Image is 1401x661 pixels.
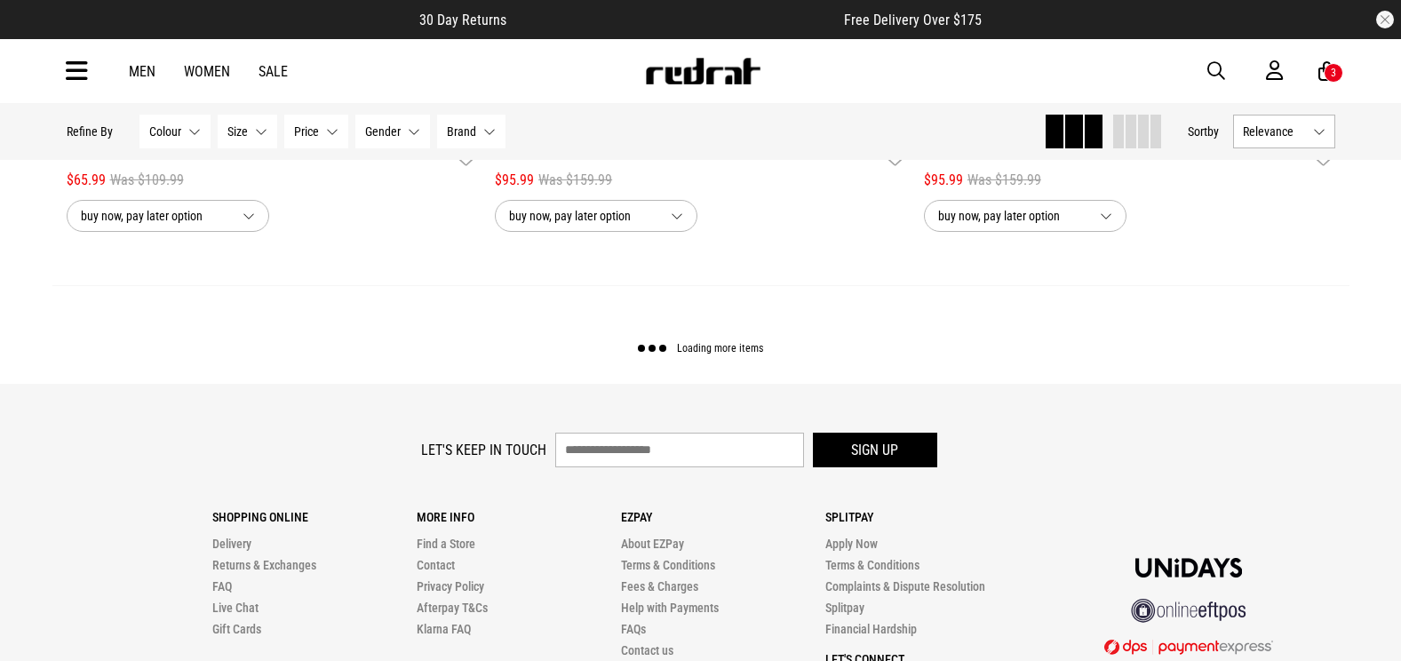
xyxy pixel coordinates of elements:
a: Financial Hardship [825,622,917,636]
a: Gift Cards [212,622,261,636]
span: buy now, pay later option [938,205,1086,227]
a: Klarna FAQ [417,622,471,636]
a: Delivery [212,537,251,551]
span: Relevance [1243,124,1306,139]
a: Returns & Exchanges [212,558,316,572]
a: FAQ [212,579,232,593]
button: buy now, pay later option [924,200,1126,232]
span: Was $159.99 [967,170,1041,191]
a: Women [184,63,230,80]
span: $95.99 [495,170,534,191]
div: 3 [1331,67,1336,79]
span: Price [294,124,319,139]
span: $65.99 [67,170,106,191]
button: Sortby [1188,121,1219,142]
a: Fees & Charges [621,579,698,593]
button: Gender [355,115,430,148]
span: by [1207,124,1219,139]
button: buy now, pay later option [495,200,697,232]
span: $95.99 [924,170,963,191]
a: Privacy Policy [417,579,484,593]
span: Loading more items [677,343,763,355]
label: Let's keep in touch [421,442,546,458]
p: More Info [417,510,621,524]
button: Colour [139,115,211,148]
span: Free Delivery Over $175 [844,12,982,28]
a: 3 [1318,62,1335,81]
a: About EZPay [621,537,684,551]
button: Relevance [1233,115,1335,148]
a: Live Chat [212,601,259,615]
button: Price [284,115,348,148]
a: Complaints & Dispute Resolution [825,579,985,593]
a: Terms & Conditions [621,558,715,572]
iframe: Customer reviews powered by Trustpilot [542,11,808,28]
a: Men [129,63,155,80]
span: Was $159.99 [538,170,612,191]
button: Open LiveChat chat widget [14,7,68,60]
a: Find a Store [417,537,475,551]
img: Unidays [1135,558,1242,577]
p: Shopping Online [212,510,417,524]
a: Contact us [621,643,673,657]
button: Brand [437,115,505,148]
img: Redrat logo [644,58,761,84]
p: Ezpay [621,510,825,524]
a: Afterpay T&Cs [417,601,488,615]
p: Splitpay [825,510,1030,524]
a: Apply Now [825,537,878,551]
a: Splitpay [825,601,864,615]
button: Sign up [813,433,937,467]
span: Was $109.99 [110,170,184,191]
button: buy now, pay later option [67,200,269,232]
span: Brand [447,124,476,139]
span: Colour [149,124,181,139]
img: DPS [1104,639,1273,655]
button: Size [218,115,277,148]
span: Size [227,124,248,139]
a: Sale [259,63,288,80]
img: online eftpos [1131,599,1246,623]
span: 30 Day Returns [419,12,506,28]
a: Help with Payments [621,601,719,615]
a: Terms & Conditions [825,558,919,572]
span: buy now, pay later option [509,205,657,227]
span: Gender [365,124,401,139]
p: Refine By [67,124,113,139]
a: FAQs [621,622,646,636]
a: Contact [417,558,455,572]
span: buy now, pay later option [81,205,228,227]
